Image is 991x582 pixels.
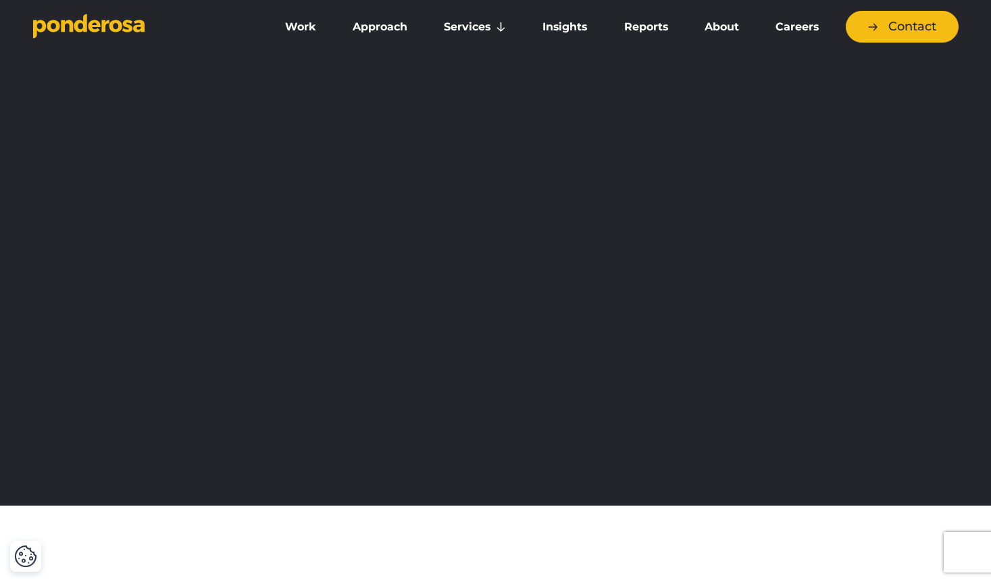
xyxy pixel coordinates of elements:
a: Careers [760,13,834,41]
a: Insights [527,13,603,41]
a: About [689,13,755,41]
a: Reports [609,13,684,41]
button: Cookie Settings [14,545,37,568]
a: Approach [337,13,423,41]
a: Go to homepage [33,14,249,41]
a: Work [270,13,332,41]
img: Revisit consent button [14,545,37,568]
a: Contact [846,11,959,43]
a: Services [428,13,522,41]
